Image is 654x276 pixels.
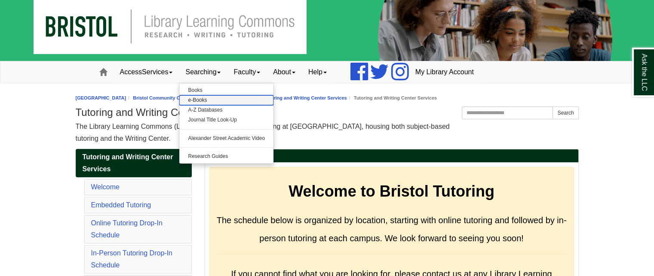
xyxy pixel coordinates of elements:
[302,61,333,83] a: Help
[264,95,347,100] a: Tutoring and Writing Center Services
[91,249,172,269] a: In-Person Tutoring Drop-In Schedule
[267,61,302,83] a: About
[409,61,480,83] a: My Library Account
[76,95,126,100] a: [GEOGRAPHIC_DATA]
[179,105,273,115] a: A-Z Databases
[91,219,163,239] a: Online Tutoring Drop-In Schedule
[76,94,579,102] nav: breadcrumb
[553,106,578,119] button: Search
[114,61,179,83] a: AccessServices
[289,182,494,200] strong: Welcome to Bristol Tutoring
[91,201,151,209] a: Embedded Tutoring
[179,152,273,161] a: Research Guides
[133,95,257,100] a: Bristol Community College Library Learning Commons
[179,115,273,125] a: Journal Title Look-Up
[179,85,273,95] a: Books
[76,149,192,177] a: Tutoring and Writing Center Services
[91,183,120,191] a: Welcome
[76,123,450,142] span: The Library Learning Commons (LLC) is the central hub for tutoring at [GEOGRAPHIC_DATA], housing ...
[217,215,567,243] span: The schedule below is organized by location, starting with online tutoring and followed by in-per...
[83,153,173,173] span: Tutoring and Writing Center Services
[227,61,267,83] a: Faculty
[179,95,273,105] a: e-Books
[179,133,273,143] a: Alexander Street Academic Video
[179,61,227,83] a: Searching
[205,149,578,163] h2: Welcome
[347,94,437,102] li: Tutoring and Writing Center Services
[76,106,579,118] h1: Tutoring and Writing Center Services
